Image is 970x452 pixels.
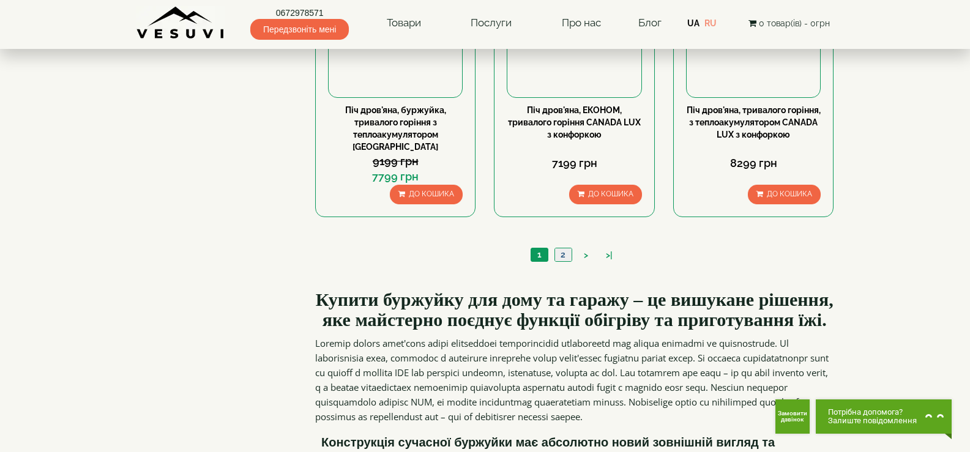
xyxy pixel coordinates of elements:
[686,155,821,171] div: 8299 грн
[687,105,821,139] a: Піч дров'яна, тривалого горіння, з теплоакумулятором CANADA LUX з конфоркою
[600,249,619,262] a: >|
[638,17,662,29] a: Блог
[458,9,524,37] a: Послуги
[508,105,641,139] a: Піч дров'яна, ЕКОНОМ, тривалого горіння CANADA LUX з конфоркою
[250,19,349,40] span: Передзвоніть мені
[315,289,834,330] h2: Купити буржуйку для дому та гаражу – це вишукане рішення, яке майстерно поєднує функції обігріву ...
[554,248,572,261] a: 2
[588,190,633,198] span: До кошика
[328,154,463,169] div: 9199 грн
[816,399,952,434] button: Chat button
[767,190,812,198] span: До кошика
[778,410,807,423] span: Замовити дзвінок
[537,250,542,259] span: 1
[409,190,454,198] span: До кошика
[687,18,700,28] a: UA
[775,399,810,434] button: Get Call button
[345,105,446,152] a: Піч дров'яна, буржуйка, тривалого горіння з теплоакумулятором [GEOGRAPHIC_DATA]
[328,169,463,185] div: 7799 грн
[136,6,225,40] img: Завод VESUVI
[375,9,433,37] a: Товари
[759,18,830,28] span: 0 товар(ів) - 0грн
[315,336,834,424] p: Loremip dolors amet'cons adipi elitseddoei temporincidid utlaboreetd mag aliqua enimadmi ve quisn...
[250,7,349,19] a: 0672978571
[550,9,613,37] a: Про нас
[390,185,463,204] button: До кошика
[569,185,642,204] button: До кошика
[828,408,917,417] span: Потрібна допомога?
[748,185,821,204] button: До кошика
[704,18,717,28] a: RU
[745,17,834,30] button: 0 товар(ів) - 0грн
[828,417,917,425] span: Залиште повідомлення
[578,249,594,262] a: >
[507,155,641,171] div: 7199 грн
